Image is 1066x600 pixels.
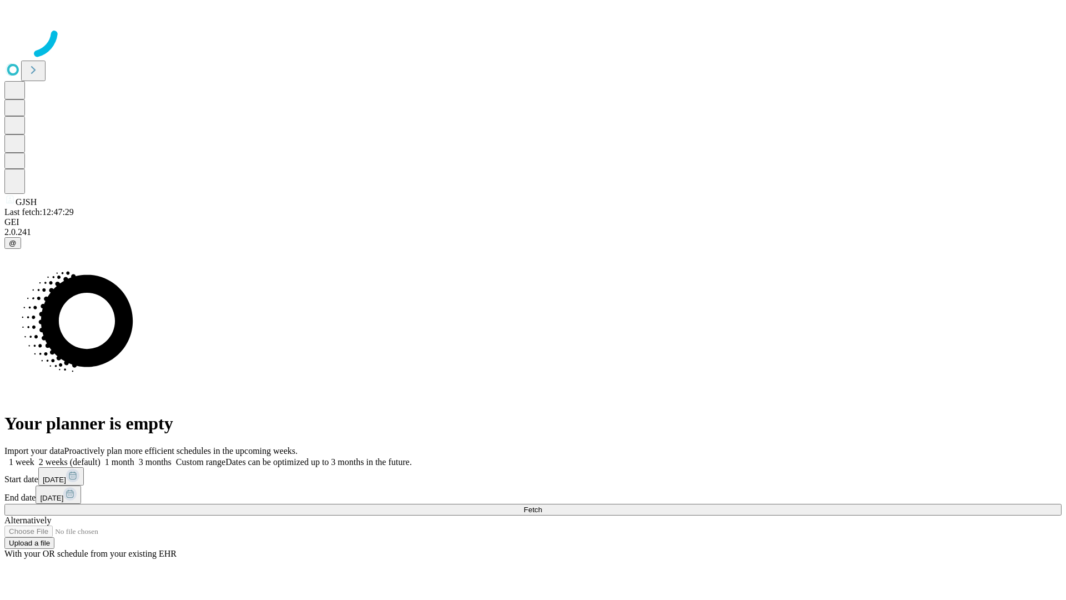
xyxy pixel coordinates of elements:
[4,486,1062,504] div: End date
[9,457,34,467] span: 1 week
[105,457,134,467] span: 1 month
[4,516,51,525] span: Alternatively
[43,476,66,484] span: [DATE]
[40,494,63,502] span: [DATE]
[4,504,1062,516] button: Fetch
[4,207,74,217] span: Last fetch: 12:47:29
[4,537,54,549] button: Upload a file
[4,227,1062,237] div: 2.0.241
[524,506,542,514] span: Fetch
[38,467,84,486] button: [DATE]
[9,239,17,247] span: @
[64,446,298,456] span: Proactively plan more efficient schedules in the upcoming weeks.
[4,549,177,558] span: With your OR schedule from your existing EHR
[16,197,37,207] span: GJSH
[176,457,225,467] span: Custom range
[4,237,21,249] button: @
[225,457,411,467] span: Dates can be optimized up to 3 months in the future.
[139,457,172,467] span: 3 months
[39,457,100,467] span: 2 weeks (default)
[4,413,1062,434] h1: Your planner is empty
[36,486,81,504] button: [DATE]
[4,467,1062,486] div: Start date
[4,217,1062,227] div: GEI
[4,446,64,456] span: Import your data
